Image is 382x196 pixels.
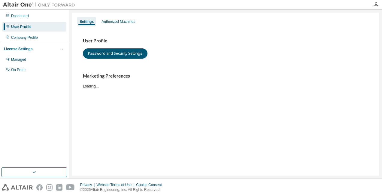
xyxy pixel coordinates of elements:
[80,187,165,192] p: © 2025 Altair Engineering, Inc. All Rights Reserved.
[80,182,96,187] div: Privacy
[11,35,38,40] div: Company Profile
[83,73,368,79] h3: Marketing Preferences
[136,182,165,187] div: Cookie Consent
[3,2,78,8] img: Altair One
[11,14,29,18] div: Dashboard
[83,48,147,59] button: Password and Security Settings
[83,38,368,44] h3: User Profile
[4,47,32,51] div: License Settings
[56,184,62,191] img: linkedin.svg
[80,19,94,24] div: Settings
[2,184,33,191] img: altair_logo.svg
[36,184,43,191] img: facebook.svg
[83,73,368,88] div: Loading...
[66,184,75,191] img: youtube.svg
[11,24,31,29] div: User Profile
[102,19,135,24] div: Authorized Machines
[11,67,26,72] div: On Prem
[11,57,26,62] div: Managed
[46,184,53,191] img: instagram.svg
[96,182,136,187] div: Website Terms of Use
